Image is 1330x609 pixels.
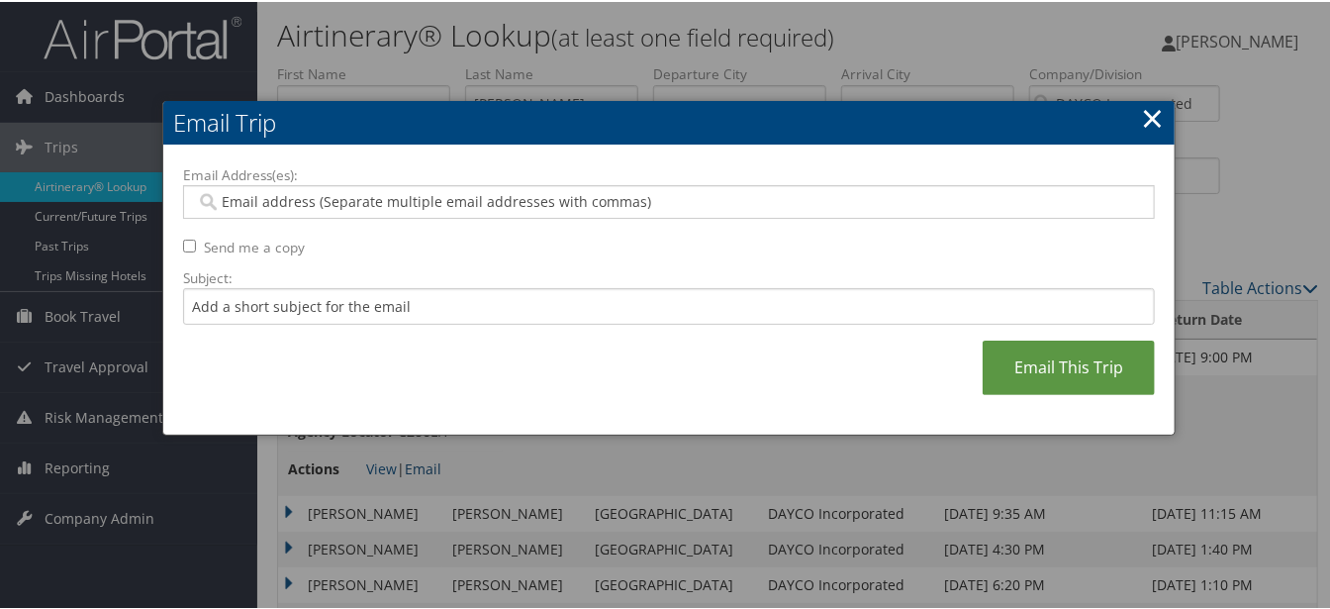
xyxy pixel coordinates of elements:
[196,190,1143,210] input: Email address (Separate multiple email addresses with commas)
[183,266,1155,286] label: Subject:
[183,163,1155,183] label: Email Address(es):
[163,99,1175,143] h2: Email Trip
[204,236,305,255] label: Send me a copy
[183,286,1155,323] input: Add a short subject for the email
[983,339,1155,393] a: Email This Trip
[1141,96,1164,136] a: ×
